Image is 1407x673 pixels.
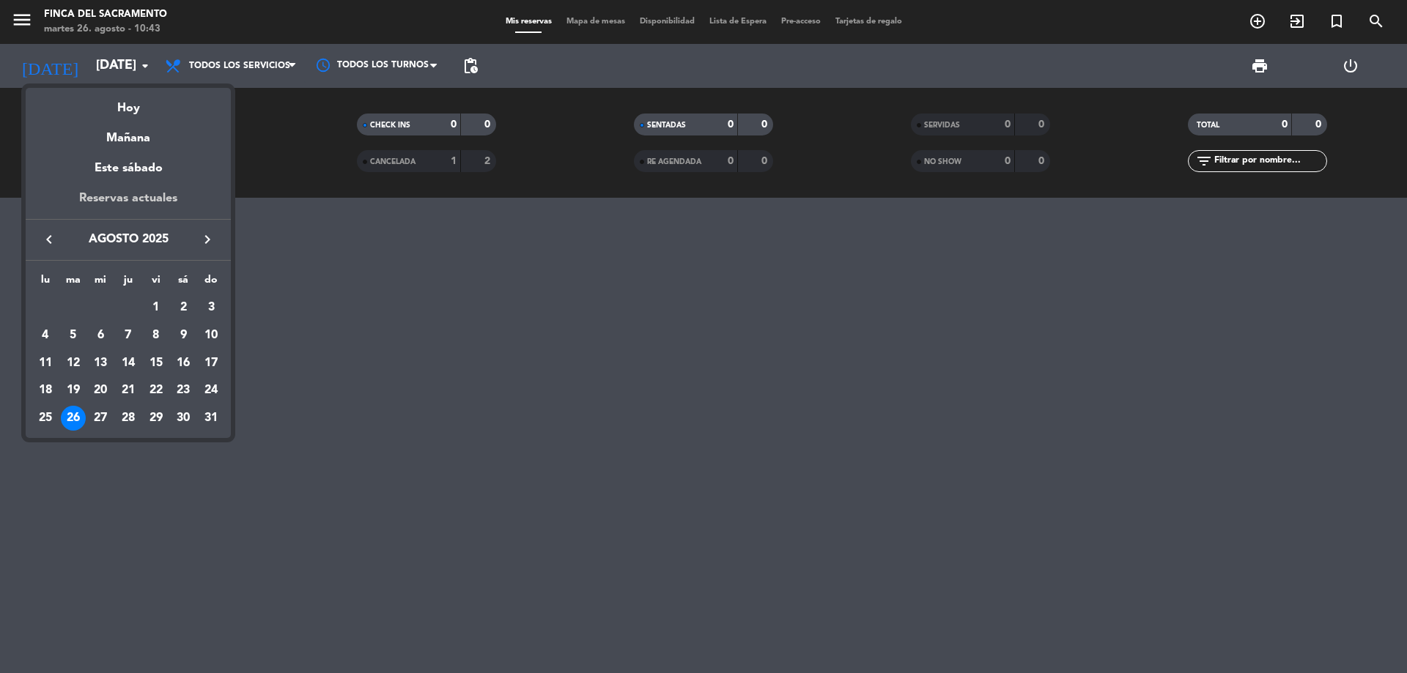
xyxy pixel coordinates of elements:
[86,376,114,404] td: 20 de agosto de 2025
[86,272,114,294] th: miércoles
[114,349,142,377] td: 14 de agosto de 2025
[26,148,231,189] div: Este sábado
[32,272,59,294] th: lunes
[88,351,113,376] div: 13
[116,406,141,431] div: 28
[197,349,225,377] td: 17 de agosto de 2025
[142,376,170,404] td: 22 de agosto de 2025
[194,230,221,249] button: keyboard_arrow_right
[170,349,198,377] td: 16 de agosto de 2025
[62,230,194,249] span: agosto 2025
[32,376,59,404] td: 18 de agosto de 2025
[144,378,169,403] div: 22
[170,376,198,404] td: 23 de agosto de 2025
[33,323,58,348] div: 4
[88,406,113,431] div: 27
[197,272,225,294] th: domingo
[142,294,170,321] td: 1 de agosto de 2025
[32,404,59,432] td: 25 de agosto de 2025
[199,295,224,320] div: 3
[88,323,113,348] div: 6
[59,272,87,294] th: martes
[171,295,196,320] div: 2
[40,231,58,248] i: keyboard_arrow_left
[142,404,170,432] td: 29 de agosto de 2025
[114,404,142,432] td: 28 de agosto de 2025
[144,406,169,431] div: 29
[199,231,216,248] i: keyboard_arrow_right
[61,406,86,431] div: 26
[142,349,170,377] td: 15 de agosto de 2025
[59,321,87,349] td: 5 de agosto de 2025
[61,323,86,348] div: 5
[199,323,224,348] div: 10
[32,349,59,377] td: 11 de agosto de 2025
[144,295,169,320] div: 1
[26,118,231,148] div: Mañana
[197,376,225,404] td: 24 de agosto de 2025
[170,294,198,321] td: 2 de agosto de 2025
[33,406,58,431] div: 25
[199,351,224,376] div: 17
[61,378,86,403] div: 19
[26,88,231,118] div: Hoy
[86,321,114,349] td: 6 de agosto de 2025
[88,378,113,403] div: 20
[116,351,141,376] div: 14
[142,321,170,349] td: 8 de agosto de 2025
[59,349,87,377] td: 12 de agosto de 2025
[33,378,58,403] div: 18
[114,376,142,404] td: 21 de agosto de 2025
[61,351,86,376] div: 12
[197,294,225,321] td: 3 de agosto de 2025
[171,378,196,403] div: 23
[171,323,196,348] div: 9
[197,321,225,349] td: 10 de agosto de 2025
[114,321,142,349] td: 7 de agosto de 2025
[114,272,142,294] th: jueves
[86,404,114,432] td: 27 de agosto de 2025
[171,351,196,376] div: 16
[26,189,231,219] div: Reservas actuales
[32,294,142,321] td: AGO.
[197,404,225,432] td: 31 de agosto de 2025
[86,349,114,377] td: 13 de agosto de 2025
[199,378,224,403] div: 24
[142,272,170,294] th: viernes
[170,272,198,294] th: sábado
[116,378,141,403] div: 21
[59,404,87,432] td: 26 de agosto de 2025
[59,376,87,404] td: 19 de agosto de 2025
[36,230,62,249] button: keyboard_arrow_left
[33,351,58,376] div: 11
[171,406,196,431] div: 30
[32,321,59,349] td: 4 de agosto de 2025
[144,323,169,348] div: 8
[170,404,198,432] td: 30 de agosto de 2025
[170,321,198,349] td: 9 de agosto de 2025
[199,406,224,431] div: 31
[116,323,141,348] div: 7
[144,351,169,376] div: 15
